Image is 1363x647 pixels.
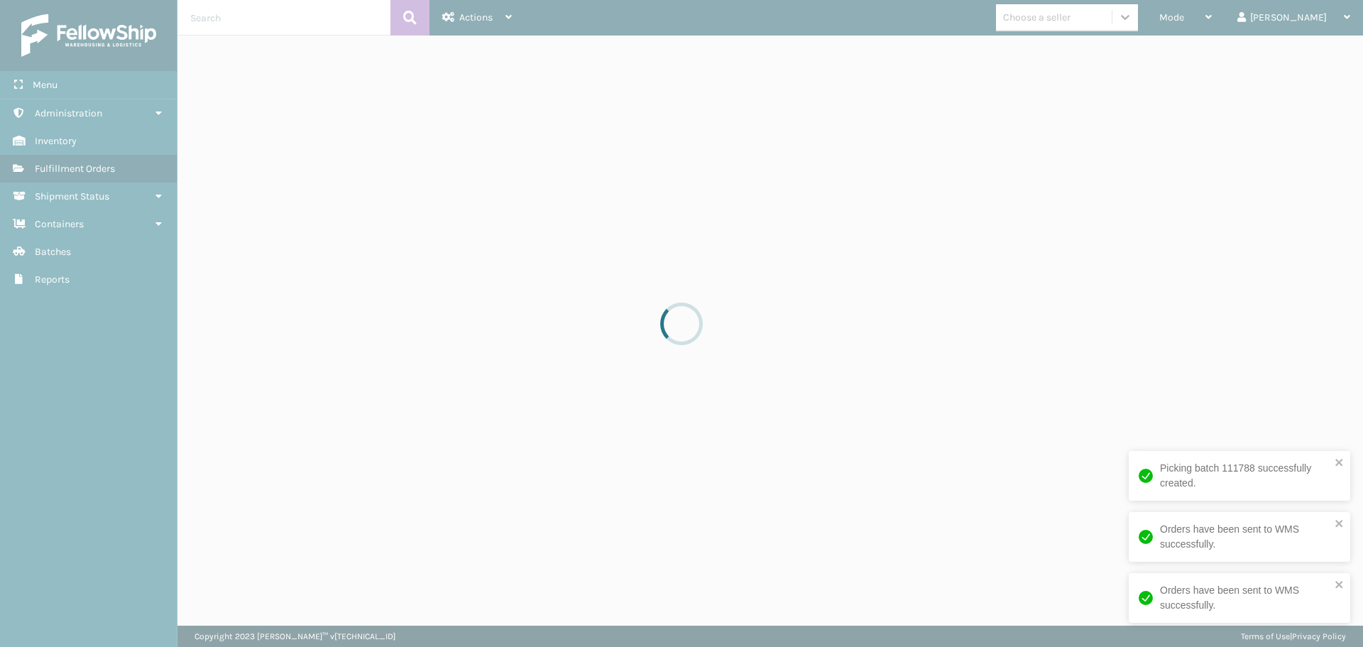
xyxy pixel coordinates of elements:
button: close [1335,579,1345,592]
button: close [1335,518,1345,531]
div: Picking batch 111788 successfully created. [1160,461,1330,491]
div: Orders have been sent to WMS successfully. [1160,522,1330,552]
button: close [1335,457,1345,470]
div: Orders have been sent to WMS successfully. [1160,583,1330,613]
